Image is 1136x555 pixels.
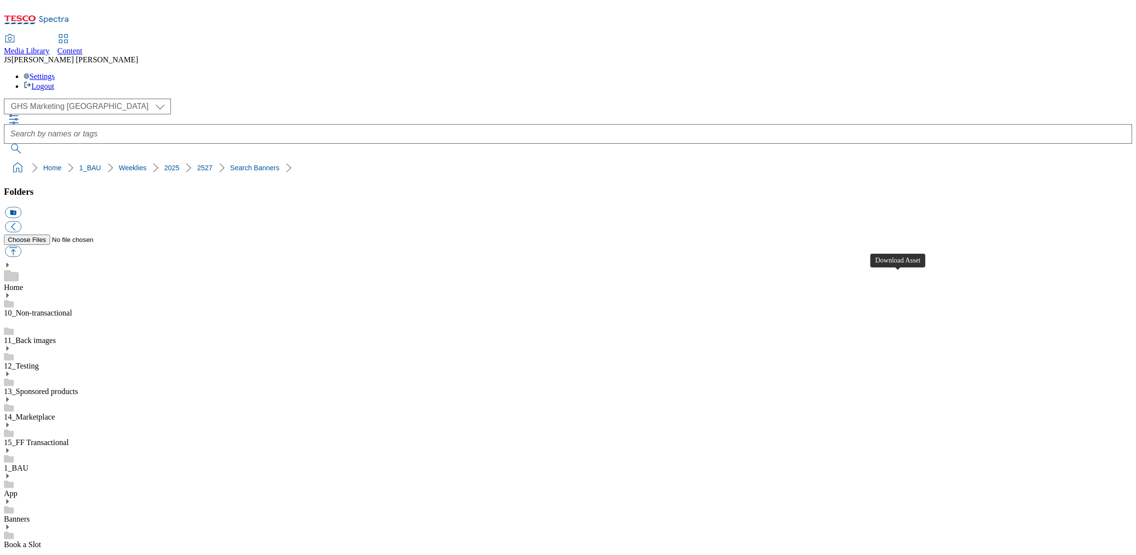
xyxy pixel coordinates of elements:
[43,164,61,172] a: Home
[4,438,69,447] a: 15_FF Transactional
[4,387,78,396] a: 13_Sponsored products
[4,124,1132,144] input: Search by names or tags
[4,309,72,317] a: 10_Non-transactional
[4,55,11,64] span: JS
[79,164,101,172] a: 1_BAU
[57,35,83,55] a: Content
[4,283,23,291] a: Home
[197,164,212,172] a: 2527
[4,35,50,55] a: Media Library
[57,47,83,55] span: Content
[24,82,54,90] a: Logout
[11,55,138,64] span: [PERSON_NAME] [PERSON_NAME]
[4,464,28,472] a: 1_BAU
[4,540,41,549] a: Book a Slot
[4,362,39,370] a: 12_Testing
[4,489,18,498] a: App
[4,159,1132,177] nav: breadcrumb
[24,72,55,80] a: Settings
[4,186,1132,197] h3: Folders
[4,413,55,421] a: 14_Marketplace
[4,515,29,523] a: Banners
[4,47,50,55] span: Media Library
[10,160,26,176] a: home
[230,164,279,172] a: Search Banners
[4,336,56,344] a: 11_Back images
[164,164,179,172] a: 2025
[119,164,147,172] a: Weeklies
